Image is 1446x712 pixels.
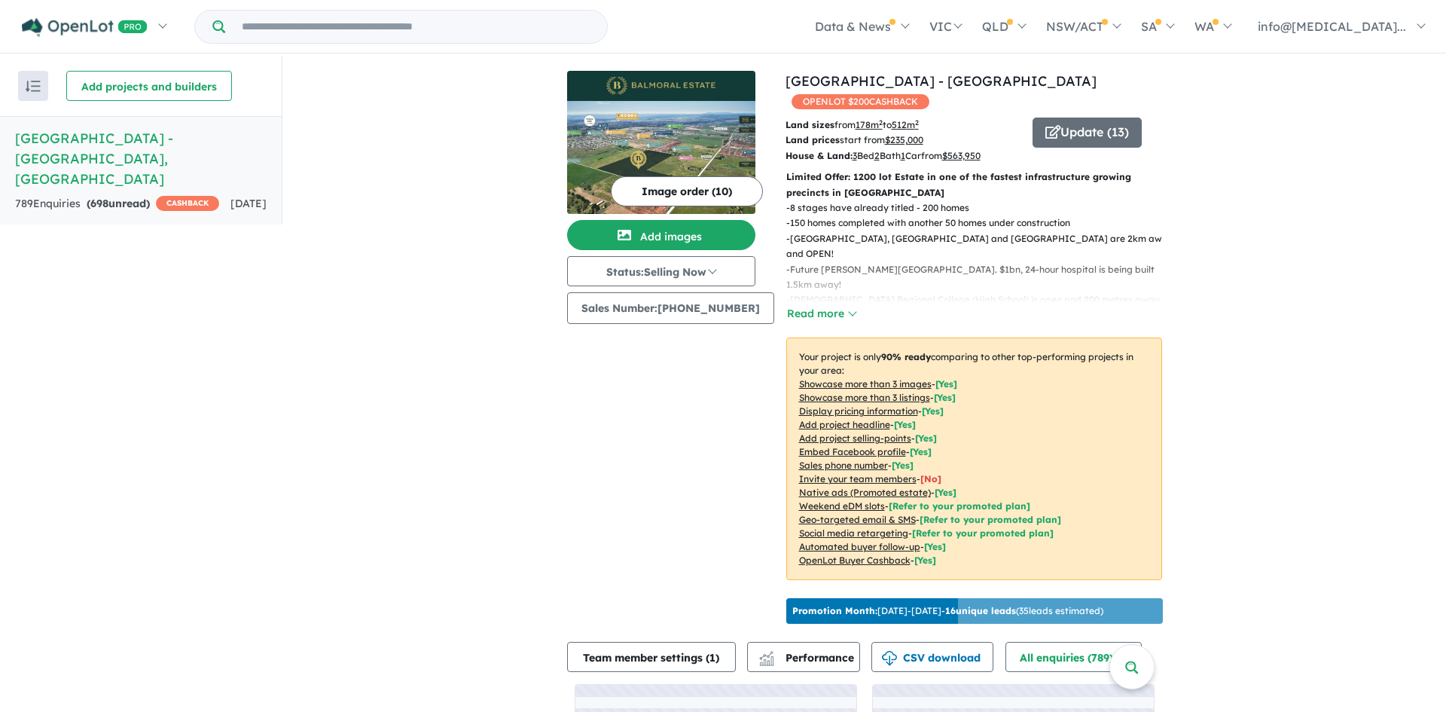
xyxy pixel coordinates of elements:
[90,197,108,210] span: 698
[87,197,150,210] strong: ( unread)
[799,514,916,525] u: Geo-targeted email & SMS
[942,150,981,161] u: $ 563,950
[799,487,931,498] u: Native ads (Promoted estate)
[935,487,956,498] span: [Yes]
[66,71,232,101] button: Add projects and builders
[945,605,1016,616] b: 16 unique leads
[914,555,936,566] span: [Yes]
[912,527,1054,539] span: [Refer to your promoted plan]
[567,220,755,250] button: Add images
[935,378,957,390] span: [ Yes ]
[934,392,956,403] span: [ Yes ]
[799,555,911,566] u: OpenLot Buyer Cashback
[156,196,219,211] span: CASHBACK
[786,170,1162,200] p: Limited Offer: 1200 lot Estate in one of the fastest infrastructure growing precincts in [GEOGRAP...
[709,651,715,665] span: 1
[901,150,905,161] u: 1
[883,119,919,130] span: to
[786,150,853,161] b: House & Land:
[15,128,267,189] h5: [GEOGRAPHIC_DATA] - [GEOGRAPHIC_DATA] , [GEOGRAPHIC_DATA]
[853,150,857,161] u: 3
[786,338,1162,580] p: Your project is only comparing to other top-performing projects in your area: - - - - - - - - - -...
[567,256,755,286] button: Status:Selling Now
[799,500,885,512] u: Weekend eDM slots
[786,292,1174,323] p: - [DEMOGRAPHIC_DATA] Regional College (High School) is open and 200 metres away from the estate! ...
[799,473,917,484] u: Invite your team members
[856,119,883,130] u: 178 m
[799,460,888,471] u: Sales phone number
[611,176,763,206] button: Image order (10)
[882,651,897,666] img: download icon
[786,118,1021,133] p: from
[799,527,908,539] u: Social media retargeting
[761,651,854,665] span: Performance
[786,72,1097,90] a: [GEOGRAPHIC_DATA] - [GEOGRAPHIC_DATA]
[874,150,880,161] u: 2
[759,656,774,666] img: bar-chart.svg
[915,432,937,444] span: [ Yes ]
[567,101,755,214] img: Balmoral Estate - Strathtulloh
[894,419,916,430] span: [ Yes ]
[799,378,932,390] u: Showcase more than 3 images
[15,195,219,213] div: 789 Enquir ies
[920,514,1061,525] span: [Refer to your promoted plan]
[786,133,1021,148] p: start from
[889,500,1030,512] span: [Refer to your promoted plan]
[871,642,993,672] button: CSV download
[759,651,773,659] img: line-chart.svg
[924,541,946,552] span: [Yes]
[786,200,1174,215] p: - 8 stages have already titled - 200 homes
[567,292,774,324] button: Sales Number:[PHONE_NUMBER]
[1033,118,1142,148] button: Update (13)
[1258,19,1406,34] span: info@[MEDICAL_DATA]...
[567,71,755,214] a: Balmoral Estate - Strathtulloh LogoBalmoral Estate - Strathtulloh
[799,432,911,444] u: Add project selling-points
[792,604,1103,618] p: [DATE] - [DATE] - ( 35 leads estimated)
[922,405,944,417] span: [ Yes ]
[786,231,1174,262] p: - [GEOGRAPHIC_DATA], [GEOGRAPHIC_DATA] and [GEOGRAPHIC_DATA] are 2km away and OPEN!
[920,473,941,484] span: [ No ]
[786,134,840,145] b: Land prices
[786,215,1174,231] p: - 150 homes completed with another 50 homes under construction
[799,392,930,403] u: Showcase more than 3 listings
[786,148,1021,163] p: Bed Bath Car from
[799,541,920,552] u: Automated buyer follow-up
[892,460,914,471] span: [ Yes ]
[799,446,906,457] u: Embed Facebook profile
[1005,642,1142,672] button: All enquiries (789)
[22,18,148,37] img: Openlot PRO Logo White
[567,642,736,672] button: Team member settings (1)
[230,197,267,210] span: [DATE]
[786,262,1174,293] p: - Future [PERSON_NAME][GEOGRAPHIC_DATA]. $1bn, 24-hour hospital is being built 1.5km away!
[792,94,929,109] span: OPENLOT $ 200 CASHBACK
[879,118,883,127] sup: 2
[786,119,834,130] b: Land sizes
[910,446,932,457] span: [ Yes ]
[228,11,604,43] input: Try estate name, suburb, builder or developer
[885,134,923,145] u: $ 235,000
[799,419,890,430] u: Add project headline
[573,77,749,95] img: Balmoral Estate - Strathtulloh Logo
[786,305,857,322] button: Read more
[26,81,41,92] img: sort.svg
[881,351,931,362] b: 90 % ready
[892,119,919,130] u: 512 m
[792,605,877,616] b: Promotion Month:
[799,405,918,417] u: Display pricing information
[747,642,860,672] button: Performance
[915,118,919,127] sup: 2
